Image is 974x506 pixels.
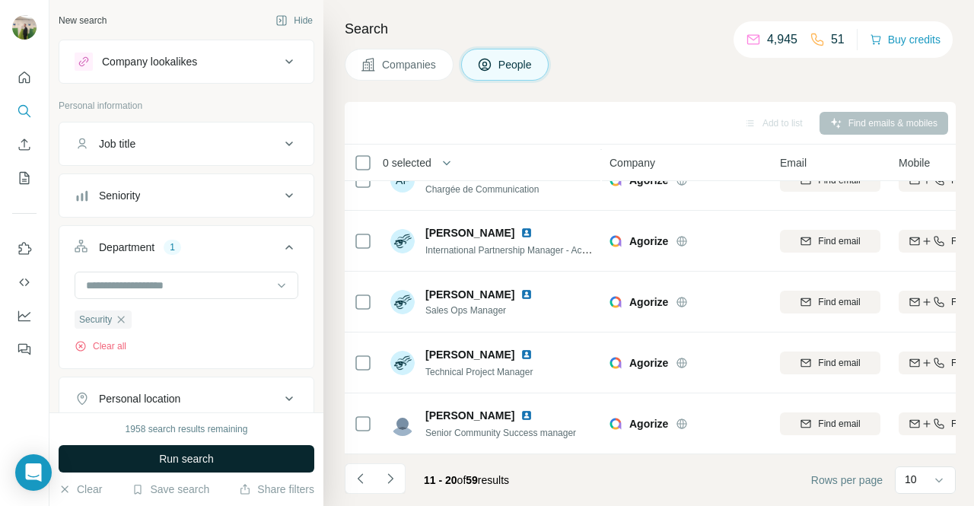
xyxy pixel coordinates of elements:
button: Share filters [239,482,314,497]
span: Find email [818,234,860,248]
button: Job title [59,126,314,162]
button: Run search [59,445,314,473]
img: LinkedIn logo [520,348,533,361]
button: Find email [780,291,880,313]
span: Agorize [629,416,668,431]
span: [PERSON_NAME] [425,347,514,362]
span: Run search [159,451,214,466]
div: Company lookalikes [102,54,197,69]
div: Seniority [99,188,140,203]
button: Clear [59,482,102,497]
p: 10 [905,472,917,487]
div: 1 [164,240,181,254]
img: Avatar [390,290,415,314]
p: 4,945 [767,30,797,49]
button: Use Surfe on LinkedIn [12,235,37,263]
span: Find email [818,417,860,431]
span: Senior Community Success manager [425,428,576,438]
span: Mobile [899,155,930,170]
span: International Partnership Manager - Academic Community Team Lead [425,243,708,256]
button: Company lookalikes [59,43,314,80]
span: Agorize [629,355,668,371]
span: of [457,474,466,486]
span: Companies [382,57,438,72]
span: Technical Project Manager [425,367,533,377]
span: Find email [818,295,860,309]
button: Find email [780,412,880,435]
img: Avatar [390,351,415,375]
span: Company [610,155,655,170]
button: Enrich CSV [12,131,37,158]
div: Personal location [99,391,180,406]
img: Avatar [390,412,415,436]
span: Sales Ops Manager [425,304,551,317]
span: Rows per page [811,473,883,488]
button: Navigate to next page [375,463,406,494]
button: Buy credits [870,29,941,50]
button: Use Surfe API [12,269,37,296]
p: 51 [831,30,845,49]
span: [PERSON_NAME] [425,287,514,302]
img: Logo of Agorize [610,418,622,430]
img: LinkedIn logo [520,409,533,422]
p: Personal information [59,99,314,113]
div: 1958 search results remaining [126,422,248,436]
span: People [498,57,533,72]
button: Save search [132,482,209,497]
span: Agorize [629,294,668,310]
button: Hide [265,9,323,32]
span: 59 [466,474,478,486]
button: My lists [12,164,37,192]
button: Find email [780,230,880,253]
div: Department [99,240,154,255]
img: Avatar [390,229,415,253]
span: 0 selected [383,155,431,170]
div: Open Intercom Messenger [15,454,52,491]
button: Search [12,97,37,125]
div: New search [59,14,107,27]
div: Job title [99,136,135,151]
button: Dashboard [12,302,37,329]
img: Logo of Agorize [610,235,622,247]
button: Navigate to previous page [345,463,375,494]
button: Seniority [59,177,314,214]
img: Avatar [12,15,37,40]
button: Quick start [12,64,37,91]
span: results [424,474,509,486]
button: Personal location [59,380,314,417]
span: Agorize [629,234,668,249]
span: [PERSON_NAME] [425,408,514,423]
img: LinkedIn logo [520,227,533,239]
button: Clear all [75,339,126,353]
img: LinkedIn logo [520,288,533,301]
button: Feedback [12,336,37,363]
img: Logo of Agorize [610,357,622,369]
span: Security [79,313,112,326]
span: [PERSON_NAME] [425,225,514,240]
h4: Search [345,18,956,40]
button: Department1 [59,229,314,272]
img: Logo of Agorize [610,296,622,308]
button: Find email [780,352,880,374]
span: 11 - 20 [424,474,457,486]
span: Chargée de Communication [425,184,539,195]
span: Email [780,155,807,170]
span: Find email [818,356,860,370]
